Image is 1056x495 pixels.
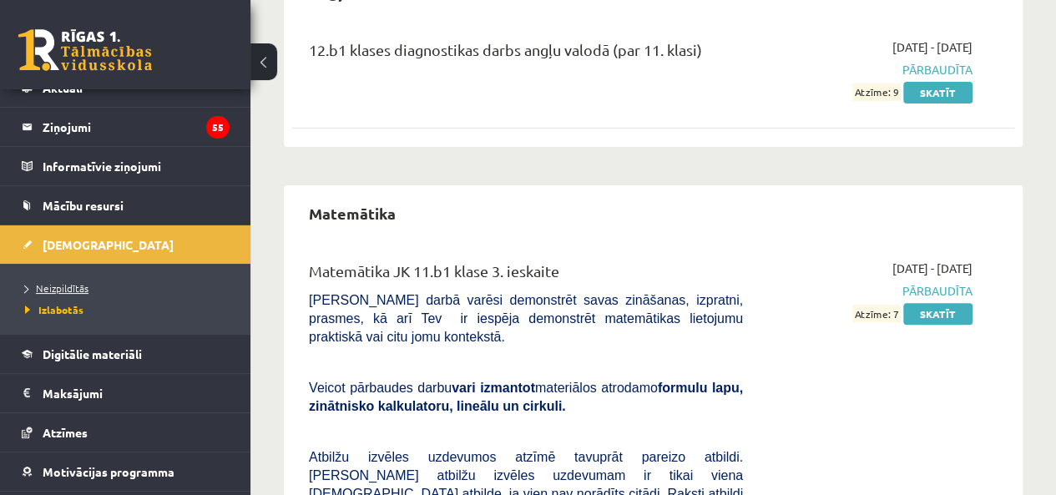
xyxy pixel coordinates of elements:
[768,282,973,300] span: Pārbaudīta
[768,61,973,78] span: Pārbaudīta
[22,225,230,264] a: [DEMOGRAPHIC_DATA]
[452,381,535,395] b: vari izmantot
[43,374,230,412] legend: Maksājumi
[22,108,230,146] a: Ziņojumi55
[22,335,230,373] a: Digitālie materiāli
[43,346,142,361] span: Digitālie materiāli
[206,116,230,139] i: 55
[18,29,152,71] a: Rīgas 1. Tālmācības vidusskola
[43,198,124,213] span: Mācību resursi
[892,38,973,56] span: [DATE] - [DATE]
[22,452,230,491] a: Motivācijas programma
[22,413,230,452] a: Atzīmes
[25,281,88,295] span: Neizpildītās
[22,186,230,225] a: Mācību resursi
[25,302,234,317] a: Izlabotās
[903,303,973,325] a: Skatīt
[309,260,743,290] div: Matemātika JK 11.b1 klase 3. ieskaite
[309,38,743,69] div: 12.b1 klases diagnostikas darbs angļu valodā (par 11. klasi)
[25,303,83,316] span: Izlabotās
[852,83,901,101] span: Atzīme: 9
[309,381,743,413] b: formulu lapu, zinātnisko kalkulatoru, lineālu un cirkuli.
[43,464,174,479] span: Motivācijas programma
[892,260,973,277] span: [DATE] - [DATE]
[309,381,743,413] span: Veicot pārbaudes darbu materiālos atrodamo
[292,194,412,233] h2: Matemātika
[43,237,174,252] span: [DEMOGRAPHIC_DATA]
[852,305,901,322] span: Atzīme: 7
[43,147,230,185] legend: Informatīvie ziņojumi
[22,374,230,412] a: Maksājumi
[43,425,88,440] span: Atzīmes
[25,280,234,295] a: Neizpildītās
[309,293,743,344] span: [PERSON_NAME] darbā varēsi demonstrēt savas zināšanas, izpratni, prasmes, kā arī Tev ir iespēja d...
[903,82,973,104] a: Skatīt
[22,147,230,185] a: Informatīvie ziņojumi
[43,108,230,146] legend: Ziņojumi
